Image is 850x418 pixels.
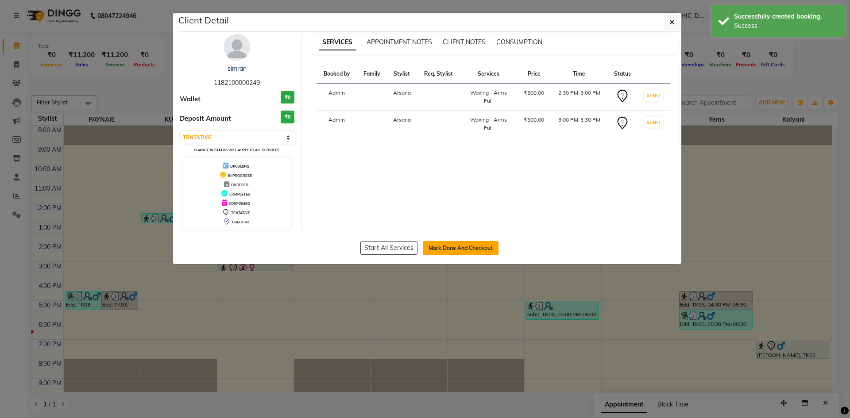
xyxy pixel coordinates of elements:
[178,14,229,27] h5: Client Detail
[393,116,411,123] span: Afsana
[228,65,247,73] a: simran
[607,65,637,84] th: Status
[465,116,512,132] div: Waxing - Arms Full
[231,183,248,187] span: DROPPED
[367,38,432,46] span: APPOINTMENT NOTES
[522,89,545,97] div: ₹500.00
[228,173,252,178] span: IN PROGRESS
[551,84,608,111] td: 2:30 PM-3:00 PM
[224,34,250,61] img: avatar
[734,21,838,31] div: Success
[281,111,294,123] h3: ₹0
[214,79,260,87] span: 1182100000249
[645,117,663,128] button: START
[393,89,411,96] span: Afsana
[281,91,294,104] h3: ₹0
[417,111,460,138] td: -
[734,12,838,21] div: Successfully created booking.
[443,38,486,46] span: CLIENT NOTES
[517,65,551,84] th: Price
[357,111,386,138] td: -
[317,84,357,111] td: Admin
[194,148,280,152] small: Change in status will apply to all services.
[357,84,386,111] td: -
[229,192,251,196] span: COMPLETED
[460,65,518,84] th: Services
[230,164,249,169] span: UPCOMING
[496,38,542,46] span: CONSUMPTION
[360,241,417,255] button: Start All Services
[522,116,545,124] div: ₹500.00
[423,241,498,255] button: Mark Done And Checkout
[645,90,663,101] button: START
[180,114,231,124] span: Deposit Amount
[229,201,250,206] span: CONFIRMED
[551,111,608,138] td: 3:00 PM-3:30 PM
[231,211,250,215] span: TENTATIVE
[232,220,249,224] span: CHECK-IN
[319,35,356,50] span: SERVICES
[386,65,417,84] th: Stylist
[551,65,608,84] th: Time
[465,89,512,105] div: Waxing - Arms Full
[357,65,386,84] th: Family
[317,65,357,84] th: Booked by
[317,111,357,138] td: Admin
[180,94,201,104] span: Wallet
[417,65,460,84] th: Req. Stylist
[417,84,460,111] td: -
